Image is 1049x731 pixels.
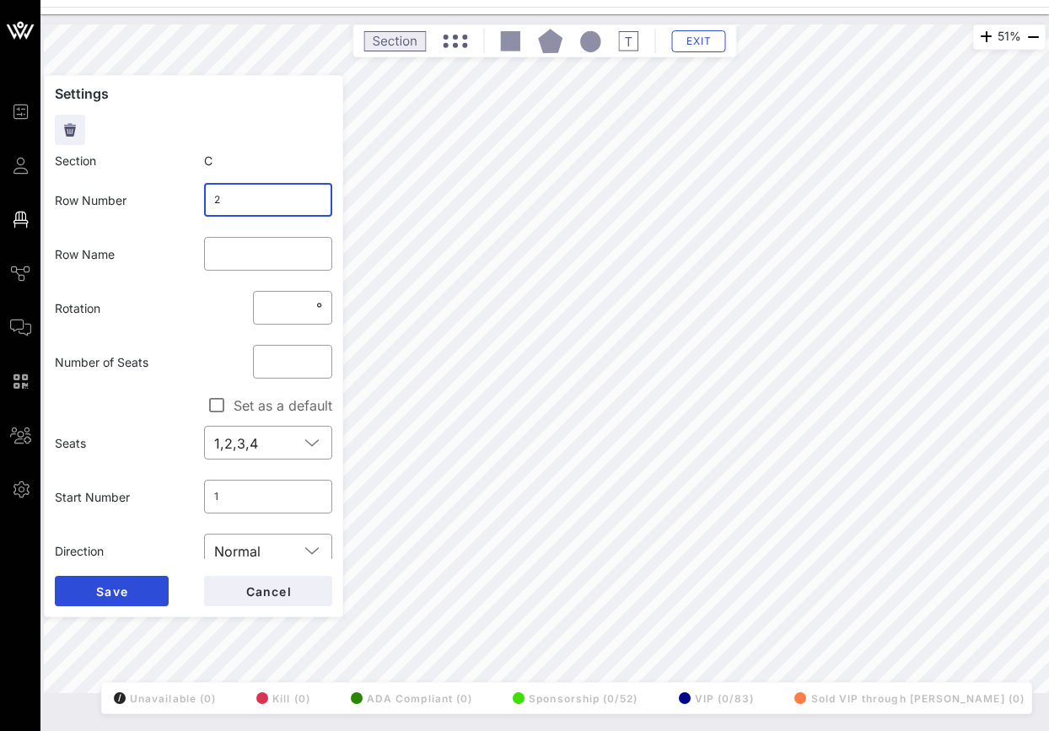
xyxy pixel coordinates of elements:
[683,35,715,47] span: Exit
[45,532,194,570] div: Direction
[245,584,292,599] span: Cancel
[204,426,333,460] div: 1,2,3,4
[45,343,194,381] div: Number of Seats
[204,576,332,606] button: Cancel
[194,148,343,173] div: C
[313,299,322,316] div: °
[45,424,194,462] div: Seats
[55,576,169,606] button: Save
[204,534,333,567] div: Normal
[973,24,1046,50] div: 51%
[95,584,128,599] span: Save
[55,115,85,145] button: Delete Table
[45,181,194,219] div: Row Number
[55,86,332,101] p: Settings
[672,30,726,52] button: Exit
[45,148,194,173] div: Section
[214,436,258,451] div: 1,2,3,4
[234,397,332,414] label: Set as a default
[45,235,194,273] div: Row Name
[45,478,194,516] div: Start Number
[45,289,194,327] div: Rotation
[214,544,261,559] div: Normal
